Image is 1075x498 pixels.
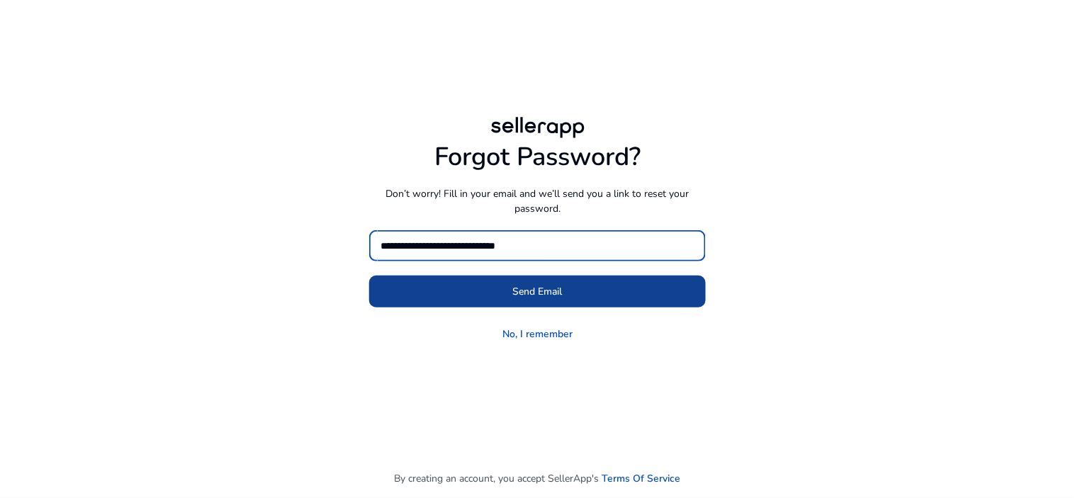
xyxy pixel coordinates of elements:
h1: Forgot Password? [369,142,706,172]
a: Terms Of Service [602,471,681,486]
span: Send Email [513,284,563,299]
button: Send Email [369,276,706,307]
p: Don’t worry! Fill in your email and we’ll send you a link to reset your password. [369,186,706,216]
a: No, I remember [502,327,573,341]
